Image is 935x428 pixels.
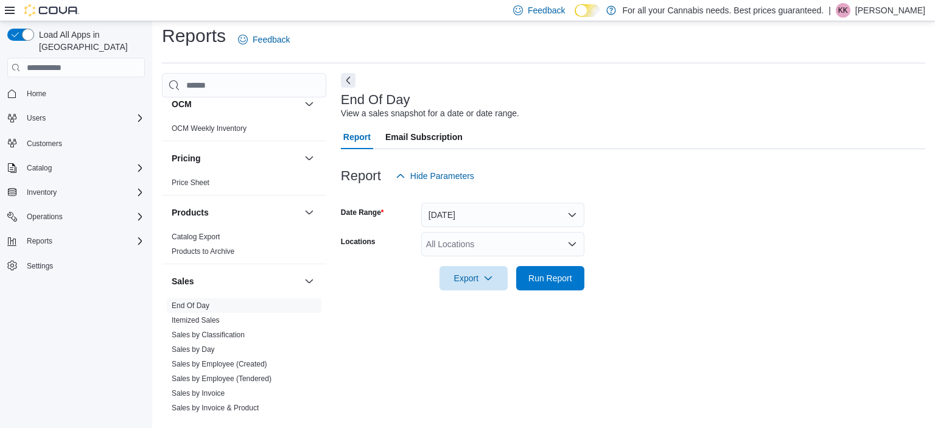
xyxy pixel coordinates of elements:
[22,135,145,150] span: Customers
[22,259,58,273] a: Settings
[172,374,271,383] a: Sales by Employee (Tendered)
[22,258,145,273] span: Settings
[27,89,46,99] span: Home
[22,234,57,248] button: Reports
[302,205,317,220] button: Products
[2,184,150,201] button: Inventory
[22,136,67,151] a: Customers
[828,3,831,18] p: |
[7,80,145,306] nav: Complex example
[385,125,463,149] span: Email Subscription
[341,107,519,120] div: View a sales snapshot for a date or date range.
[22,111,51,125] button: Users
[172,247,234,256] a: Products to Archive
[836,3,850,18] div: Kate Kerschner
[172,389,225,398] a: Sales by Invoice
[22,86,51,101] a: Home
[172,206,209,219] h3: Products
[172,403,259,413] span: Sales by Invoice & Product
[27,113,46,123] span: Users
[162,24,226,48] h1: Reports
[172,152,299,164] button: Pricing
[838,3,848,18] span: KK
[341,208,384,217] label: Date Range
[528,272,572,284] span: Run Report
[2,257,150,275] button: Settings
[27,163,52,173] span: Catalog
[22,209,145,224] span: Operations
[172,275,194,287] h3: Sales
[575,4,600,17] input: Dark Mode
[341,73,355,88] button: Next
[24,4,79,16] img: Cova
[172,98,299,110] button: OCM
[172,233,220,241] a: Catalog Export
[253,33,290,46] span: Feedback
[341,237,376,247] label: Locations
[233,27,295,52] a: Feedback
[439,266,508,290] button: Export
[172,315,220,325] span: Itemized Sales
[343,125,371,149] span: Report
[27,139,62,149] span: Customers
[341,93,410,107] h3: End Of Day
[162,175,326,195] div: Pricing
[528,4,565,16] span: Feedback
[855,3,925,18] p: [PERSON_NAME]
[27,261,53,271] span: Settings
[22,161,145,175] span: Catalog
[162,230,326,264] div: Products
[22,234,145,248] span: Reports
[2,208,150,225] button: Operations
[447,266,500,290] span: Export
[172,124,247,133] a: OCM Weekly Inventory
[2,85,150,102] button: Home
[162,121,326,141] div: OCM
[22,86,145,101] span: Home
[2,160,150,177] button: Catalog
[22,185,61,200] button: Inventory
[22,185,145,200] span: Inventory
[2,233,150,250] button: Reports
[302,274,317,289] button: Sales
[172,98,192,110] h3: OCM
[172,345,215,354] a: Sales by Day
[22,161,57,175] button: Catalog
[172,178,209,187] a: Price Sheet
[516,266,584,290] button: Run Report
[172,418,229,427] a: Sales by Location
[172,388,225,398] span: Sales by Invoice
[22,209,68,224] button: Operations
[172,301,209,310] a: End Of Day
[27,188,57,197] span: Inventory
[410,170,474,182] span: Hide Parameters
[172,404,259,412] a: Sales by Invoice & Product
[172,330,245,340] span: Sales by Classification
[172,275,299,287] button: Sales
[391,164,479,188] button: Hide Parameters
[172,232,220,242] span: Catalog Export
[421,203,584,227] button: [DATE]
[27,212,63,222] span: Operations
[302,151,317,166] button: Pricing
[622,3,824,18] p: For all your Cannabis needs. Best prices guaranteed.
[172,206,299,219] button: Products
[302,97,317,111] button: OCM
[341,169,381,183] h3: Report
[172,316,220,325] a: Itemized Sales
[27,236,52,246] span: Reports
[22,111,145,125] span: Users
[2,110,150,127] button: Users
[2,134,150,152] button: Customers
[172,359,267,369] span: Sales by Employee (Created)
[567,239,577,249] button: Open list of options
[172,331,245,339] a: Sales by Classification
